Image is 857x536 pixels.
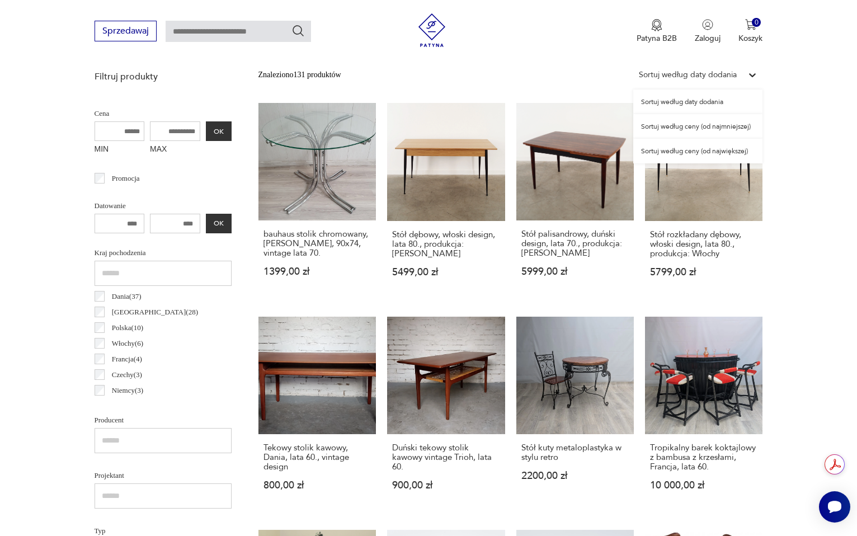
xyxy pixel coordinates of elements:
div: 0 [752,18,761,27]
a: Stół dębowy, włoski design, lata 80., produkcja: WłochyStół dębowy, włoski design, lata 80., prod... [387,103,505,299]
p: Producent [95,414,232,426]
a: Tropikalny barek koktajlowy z bambusa z krzesłami, Francja, lata 60.Tropikalny barek koktajlowy z... [645,317,763,513]
p: Szwecja ( 3 ) [112,400,145,412]
button: Szukaj [291,24,305,37]
p: 5499,00 zł [392,267,500,277]
h3: Stół dębowy, włoski design, lata 80., produkcja: [PERSON_NAME] [392,230,500,258]
img: Ikonka użytkownika [702,19,713,30]
p: Koszyk [738,33,762,44]
p: Promocja [112,172,140,185]
p: 5999,00 zł [521,267,629,276]
img: Patyna - sklep z meblami i dekoracjami vintage [415,13,449,47]
h3: bauhaus stolik chromowany, [PERSON_NAME], 90x74, vintage lata 70. [263,229,371,258]
p: Projektant [95,469,232,482]
h3: Tropikalny barek koktajlowy z bambusa z krzesłami, Francja, lata 60. [650,443,758,472]
div: Sortuj według daty dodania [639,69,737,81]
div: Sortuj według daty dodania [633,90,762,114]
p: Dania ( 37 ) [112,290,142,303]
button: OK [206,121,232,141]
p: 2200,00 zł [521,471,629,481]
h3: Stół kuty metaloplastyka w stylu retro [521,443,629,462]
a: Stół palisandrowy, duński design, lata 70., produkcja: DaniaStół palisandrowy, duński design, lat... [516,103,634,299]
a: Duński tekowy stolik kawowy vintage Trioh, lata 60.Duński tekowy stolik kawowy vintage Trioh, lat... [387,317,505,513]
p: Patyna B2B [637,33,677,44]
p: Datowanie [95,200,232,212]
p: [GEOGRAPHIC_DATA] ( 28 ) [112,306,198,318]
img: Ikona koszyka [745,19,756,30]
p: 10 000,00 zł [650,481,758,490]
button: Sprzedawaj [95,21,157,41]
a: Sprzedawaj [95,28,157,36]
p: Cena [95,107,232,120]
div: Sortuj według ceny (od najmniejszej) [633,114,762,139]
div: Znaleziono 131 produktów [258,69,341,81]
a: Stół kuty metaloplastyka w stylu retroStół kuty metaloplastyka w stylu retro2200,00 zł [516,317,634,513]
button: 0Koszyk [738,19,762,44]
p: 5799,00 zł [650,267,758,277]
a: bauhaus stolik chromowany, dymione szkło, 90x74, vintage lata 70.bauhaus stolik chromowany, [PERS... [258,103,376,299]
p: Kraj pochodzenia [95,247,232,259]
div: Sortuj według ceny (od największej) [633,139,762,163]
p: 900,00 zł [392,481,500,490]
p: Zaloguj [695,33,721,44]
a: Tekowy stolik kawowy, Dania, lata 60., vintage designTekowy stolik kawowy, Dania, lata 60., vinta... [258,317,376,513]
button: Patyna B2B [637,19,677,44]
button: OK [206,214,232,233]
p: 1399,00 zł [263,267,371,276]
p: Czechy ( 3 ) [112,369,142,381]
label: MIN [95,141,145,159]
p: 800,00 zł [263,481,371,490]
p: Francja ( 4 ) [112,353,142,365]
p: Włochy ( 6 ) [112,337,143,350]
a: Ikona medaluPatyna B2B [637,19,677,44]
img: Ikona medalu [651,19,662,31]
h3: Tekowy stolik kawowy, Dania, lata 60., vintage design [263,443,371,472]
h3: Stół rozkładany dębowy, włoski design, lata 80., produkcja: Włochy [650,230,758,258]
p: Filtruj produkty [95,70,232,83]
p: Niemcy ( 3 ) [112,384,143,397]
button: Zaloguj [695,19,721,44]
h3: Duński tekowy stolik kawowy vintage Trioh, lata 60. [392,443,500,472]
h3: Stół palisandrowy, duński design, lata 70., produkcja: [PERSON_NAME] [521,229,629,258]
label: MAX [150,141,200,159]
iframe: Smartsupp widget button [819,491,850,523]
p: Polska ( 10 ) [112,322,143,334]
a: Stół rozkładany dębowy, włoski design, lata 80., produkcja: WłochyStół rozkładany dębowy, włoski ... [645,103,763,299]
